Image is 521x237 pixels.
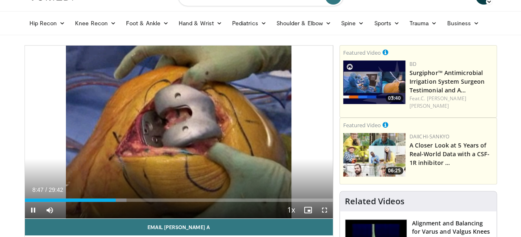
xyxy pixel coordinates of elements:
[32,186,44,193] span: 8:47
[343,60,405,104] img: 70422da6-974a-44ac-bf9d-78c82a89d891.150x105_q85_crop-smart_upscale.jpg
[41,202,58,218] button: Mute
[283,202,300,218] button: Playback Rate
[25,198,333,202] div: Progress Bar
[410,95,466,109] a: C. [PERSON_NAME] [PERSON_NAME]
[412,219,492,236] h3: Alignment and Balancing for Varus and Valgus Knees
[336,15,369,31] a: Spine
[25,219,333,235] a: Email [PERSON_NAME] A
[24,15,70,31] a: Hip Recon
[25,46,333,219] video-js: Video Player
[343,60,405,104] a: 03:40
[343,133,405,177] img: 93c22cae-14d1-47f0-9e4a-a244e824b022.png.150x105_q85_crop-smart_upscale.jpg
[48,186,63,193] span: 29:42
[410,133,449,140] a: Daiichi-Sankyo
[343,133,405,177] a: 06:25
[410,69,485,94] a: Surgiphor™ Antimicrobial Irrigation System Surgeon Testimonial and A…
[227,15,271,31] a: Pediatrics
[410,95,493,110] div: Feat.
[410,60,417,68] a: BD
[174,15,227,31] a: Hand & Wrist
[70,15,121,31] a: Knee Recon
[300,202,316,218] button: Enable picture-in-picture mode
[369,15,405,31] a: Sports
[345,196,405,206] h4: Related Videos
[405,15,442,31] a: Trauma
[271,15,336,31] a: Shoulder & Elbow
[385,94,403,102] span: 03:40
[25,202,41,218] button: Pause
[385,167,403,174] span: 06:25
[343,121,381,129] small: Featured Video
[410,141,490,167] a: A Closer Look at 5 Years of Real-World Data with a CSF-1R inhibitor …
[442,15,484,31] a: Business
[121,15,174,31] a: Foot & Ankle
[316,202,333,218] button: Fullscreen
[46,186,47,193] span: /
[343,49,381,56] small: Featured Video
